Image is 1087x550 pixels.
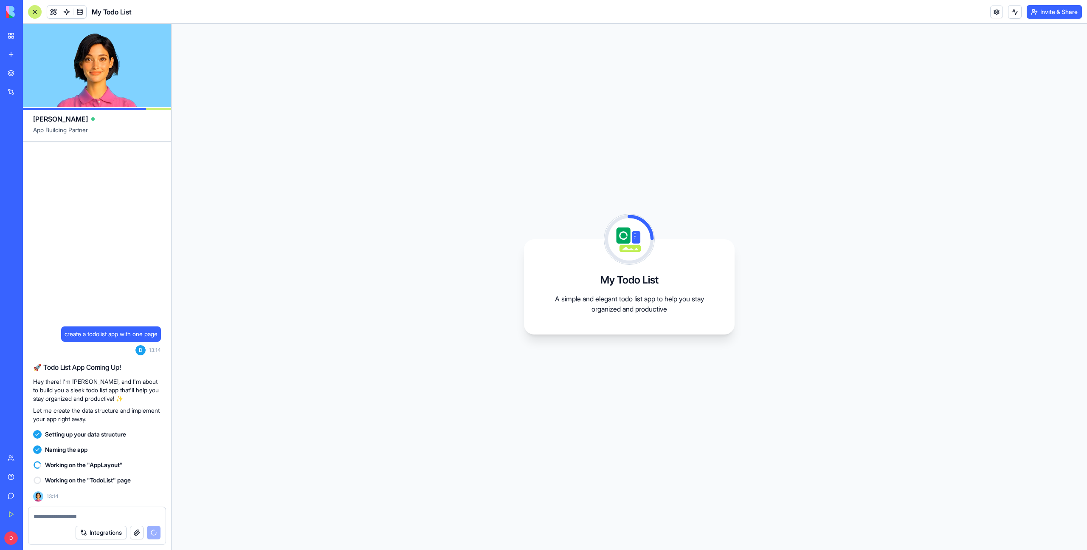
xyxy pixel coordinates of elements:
[45,461,123,469] span: Working on the "AppLayout"
[33,362,161,372] h2: 🚀 Todo List App Coming Up!
[33,491,43,502] img: Ella_00000_wcx2te.png
[45,445,87,454] span: Naming the app
[76,526,127,539] button: Integrations
[47,493,59,500] span: 13:14
[4,531,18,545] span: D
[45,430,126,439] span: Setting up your data structure
[65,330,158,338] span: create a todolist app with one page
[149,347,161,354] span: 13:14
[1027,5,1082,19] button: Invite & Share
[33,377,161,403] p: Hey there! I'm [PERSON_NAME], and I'm about to build you a sleek todo list app that'll help you s...
[45,476,131,485] span: Working on the "TodoList" page
[33,114,88,124] span: [PERSON_NAME]
[33,406,161,423] p: Let me create the data structure and implement your app right away.
[92,7,132,17] span: My Todo List
[33,126,161,141] span: App Building Partner
[121,486,291,546] iframe: Intercom notifications message
[600,273,659,287] h3: My Todo List
[544,294,714,314] p: A simple and elegant todo list app to help you stay organized and productive
[135,345,146,355] span: D
[6,6,59,18] img: logo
